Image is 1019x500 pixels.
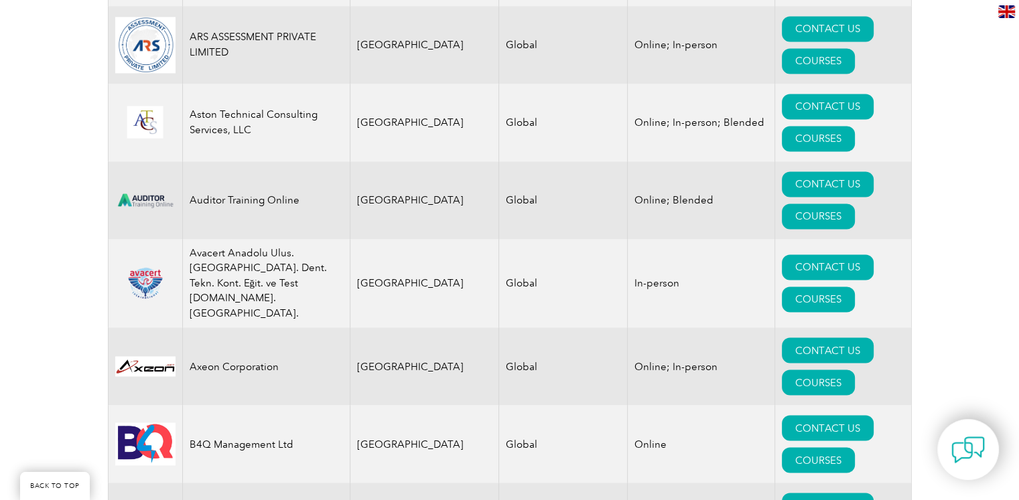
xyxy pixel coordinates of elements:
[782,203,855,229] a: COURSES
[782,447,855,473] a: COURSES
[782,94,874,119] a: CONTACT US
[115,106,176,139] img: ce24547b-a6e0-e911-a812-000d3a795b83-logo.png
[350,405,499,483] td: [GEOGRAPHIC_DATA]
[782,369,855,395] a: COURSES
[115,422,176,465] img: 9db4b902-10da-eb11-bacb-002248158a6d-logo.jpg
[628,405,775,483] td: Online
[628,239,775,328] td: In-person
[782,16,874,41] a: CONTACT US
[499,6,628,84] td: Global
[350,84,499,161] td: [GEOGRAPHIC_DATA]
[782,254,874,280] a: CONTACT US
[182,327,350,405] td: Axeon Corporation
[951,433,985,467] img: contact-chat.png
[20,472,90,500] a: BACK TO TOP
[782,337,874,363] a: CONTACT US
[350,161,499,239] td: [GEOGRAPHIC_DATA]
[499,405,628,483] td: Global
[350,6,499,84] td: [GEOGRAPHIC_DATA]
[182,84,350,161] td: Aston Technical Consulting Services, LLC
[350,327,499,405] td: [GEOGRAPHIC_DATA]
[782,286,855,312] a: COURSES
[499,239,628,328] td: Global
[182,405,350,483] td: B4Q Management Ltd
[115,266,176,299] img: 815efeab-5b6f-eb11-a812-00224815377e-logo.png
[182,161,350,239] td: Auditor Training Online
[115,356,176,376] img: 28820fe6-db04-ea11-a811-000d3a793f32-logo.jpg
[350,239,499,328] td: [GEOGRAPHIC_DATA]
[115,17,176,73] img: 509b7a2e-6565-ed11-9560-0022481565fd-logo.png
[782,171,874,197] a: CONTACT US
[182,239,350,328] td: Avacert Anadolu Ulus. [GEOGRAPHIC_DATA]. Dent. Tekn. Kont. Eğit. ve Test [DOMAIN_NAME]. [GEOGRAPH...
[782,126,855,151] a: COURSES
[998,5,1015,18] img: en
[499,161,628,239] td: Global
[628,84,775,161] td: Online; In-person; Blended
[628,161,775,239] td: Online; Blended
[782,48,855,74] a: COURSES
[628,6,775,84] td: Online; In-person
[499,84,628,161] td: Global
[499,327,628,405] td: Global
[182,6,350,84] td: ARS ASSESSMENT PRIVATE LIMITED
[115,185,176,215] img: d024547b-a6e0-e911-a812-000d3a795b83-logo.png
[782,415,874,440] a: CONTACT US
[628,327,775,405] td: Online; In-person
